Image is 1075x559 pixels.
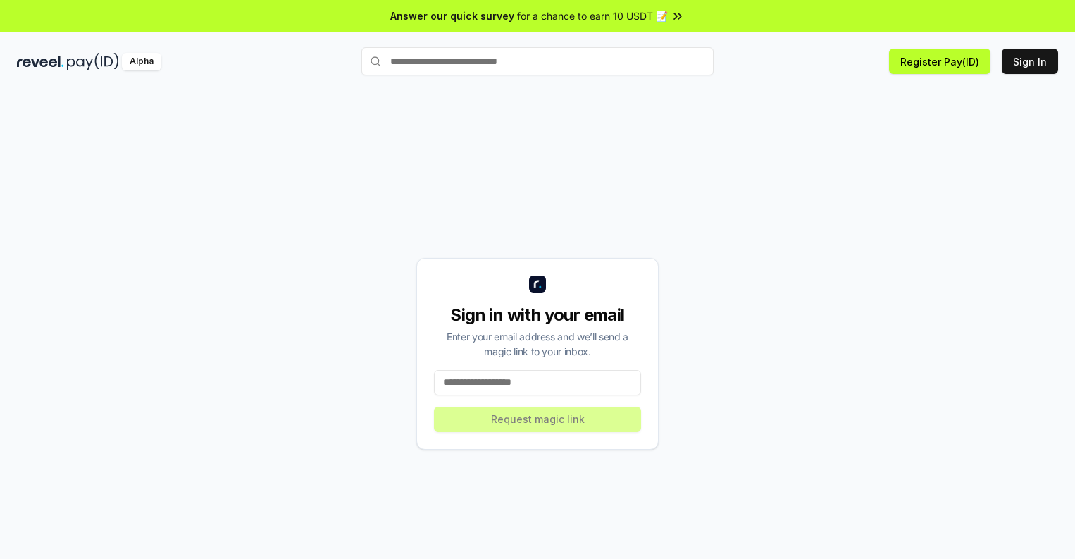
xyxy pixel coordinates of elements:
div: Alpha [122,53,161,70]
button: Register Pay(ID) [889,49,990,74]
div: Sign in with your email [434,304,641,326]
img: reveel_dark [17,53,64,70]
span: for a chance to earn 10 USDT 📝 [517,8,668,23]
div: Enter your email address and we’ll send a magic link to your inbox. [434,329,641,359]
img: logo_small [529,276,546,293]
span: Answer our quick survey [390,8,514,23]
img: pay_id [67,53,119,70]
button: Sign In [1002,49,1058,74]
